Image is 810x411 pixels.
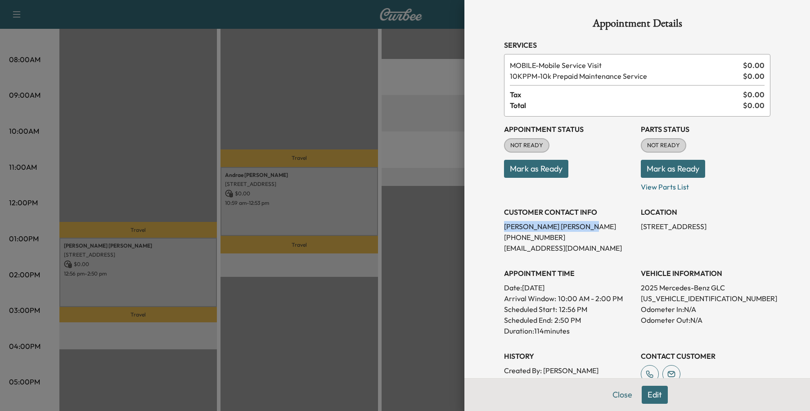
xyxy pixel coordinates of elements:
[504,325,634,336] p: Duration: 114 minutes
[641,304,770,315] p: Odometer In: N/A
[558,293,623,304] span: 10:00 AM - 2:00 PM
[641,351,770,361] h3: CONTACT CUSTOMER
[504,376,634,387] p: Created At : [DATE]
[504,124,634,135] h3: Appointment Status
[505,141,549,150] span: NOT READY
[641,315,770,325] p: Odometer Out: N/A
[504,268,634,279] h3: APPOINTMENT TIME
[510,60,739,71] span: Mobile Service Visit
[641,207,770,217] h3: LOCATION
[743,60,765,71] span: $ 0.00
[510,89,743,100] span: Tax
[641,221,770,232] p: [STREET_ADDRESS]
[504,160,568,178] button: Mark as Ready
[504,351,634,361] h3: History
[743,71,765,81] span: $ 0.00
[743,100,765,111] span: $ 0.00
[641,282,770,293] p: 2025 Mercedes-Benz GLC
[504,221,634,232] p: [PERSON_NAME] [PERSON_NAME]
[641,293,770,304] p: [US_VEHICLE_IDENTIFICATION_NUMBER]
[504,282,634,293] p: Date: [DATE]
[641,160,705,178] button: Mark as Ready
[504,315,553,325] p: Scheduled End:
[641,178,770,192] p: View Parts List
[559,304,587,315] p: 12:56 PM
[504,365,634,376] p: Created By : [PERSON_NAME]
[504,207,634,217] h3: CUSTOMER CONTACT INFO
[504,232,634,243] p: [PHONE_NUMBER]
[504,18,770,32] h1: Appointment Details
[510,71,739,81] span: 10k Prepaid Maintenance Service
[641,268,770,279] h3: VEHICLE INFORMATION
[504,243,634,253] p: [EMAIL_ADDRESS][DOMAIN_NAME]
[743,89,765,100] span: $ 0.00
[510,100,743,111] span: Total
[607,386,638,404] button: Close
[554,315,581,325] p: 2:50 PM
[641,124,770,135] h3: Parts Status
[642,386,668,404] button: Edit
[504,40,770,50] h3: Services
[642,141,685,150] span: NOT READY
[504,304,557,315] p: Scheduled Start:
[504,293,634,304] p: Arrival Window:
